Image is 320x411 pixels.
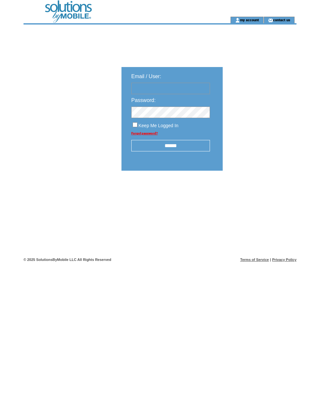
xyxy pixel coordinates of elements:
span: Password: [131,97,156,103]
span: © 2025 SolutionsByMobile LLC All Rights Reserved [24,258,111,262]
img: account_icon.gif [235,18,240,23]
a: contact us [273,18,290,22]
span: Email / User: [131,74,161,79]
span: | [270,258,271,262]
img: transparent.png [242,187,274,195]
span: Keep Me Logged In [138,123,178,128]
a: Privacy Policy [272,258,296,262]
a: Forgot password? [131,131,158,135]
img: contact_us_icon.gif [268,18,273,23]
a: my account [240,18,259,22]
a: Terms of Service [240,258,269,262]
